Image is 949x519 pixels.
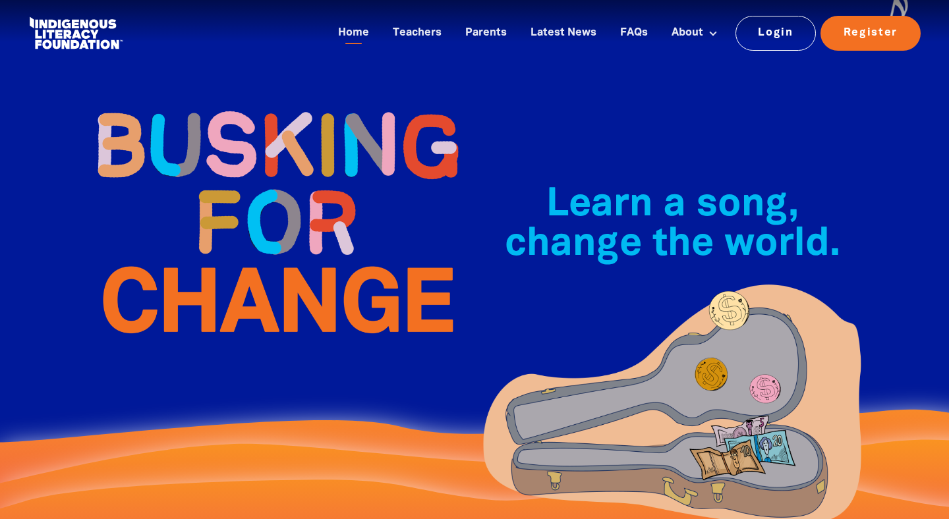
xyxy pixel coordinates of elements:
a: Register [820,16,921,50]
a: Home [330,22,377,44]
a: Teachers [385,22,449,44]
a: FAQs [612,22,656,44]
a: Parents [457,22,515,44]
a: Latest News [523,22,604,44]
a: About [664,22,726,44]
a: Login [735,16,817,50]
span: Learn a song, change the world. [505,187,840,263]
